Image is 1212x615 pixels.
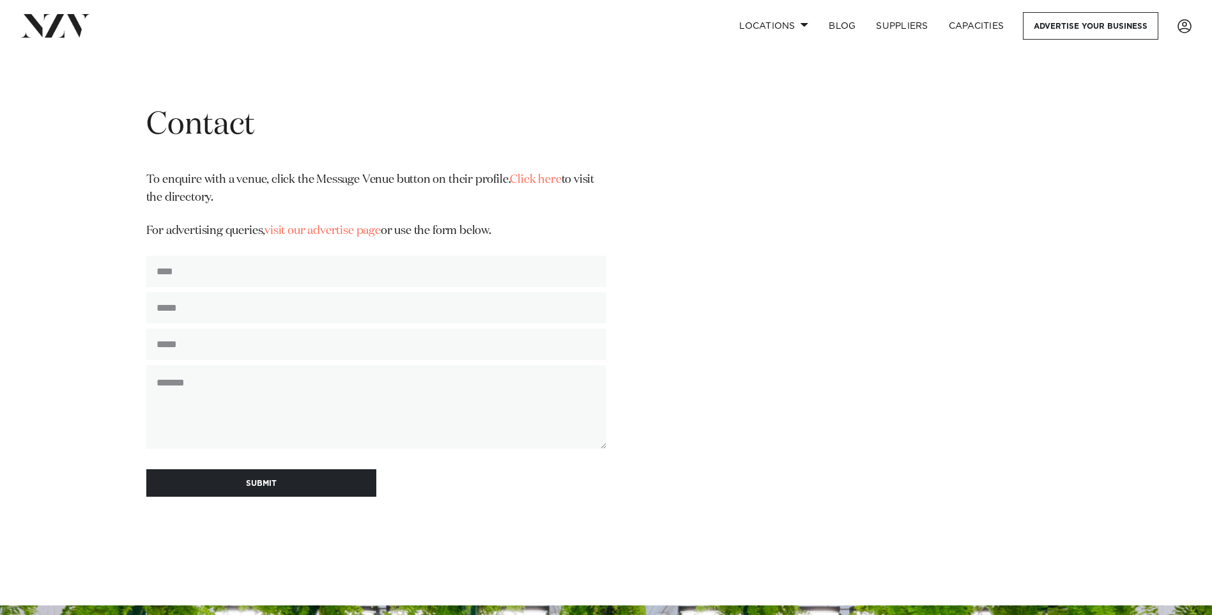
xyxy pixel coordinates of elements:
p: For advertising queries, or use the form below. [146,222,606,240]
a: SUPPLIERS [866,12,938,40]
p: To enquire with a venue, click the Message Venue button on their profile. to visit the directory. [146,171,606,207]
button: SUBMIT [146,469,376,497]
img: nzv-logo.png [20,14,90,37]
a: Advertise your business [1023,12,1158,40]
a: visit our advertise page [265,225,381,237]
h1: Contact [146,105,606,146]
a: Click here [510,174,561,185]
a: Locations [729,12,818,40]
a: Capacities [939,12,1015,40]
a: BLOG [818,12,866,40]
